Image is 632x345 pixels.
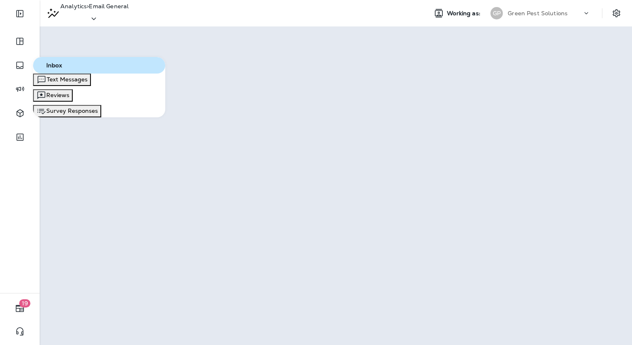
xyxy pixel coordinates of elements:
button: Survey Responses [33,105,101,117]
button: Expand Sidebar [8,5,31,22]
span: Inbox [36,62,162,69]
button: Inbox [33,57,165,74]
span: Working as: [447,10,482,17]
p: Green Pest Solutions [508,10,568,17]
button: Reviews [33,89,73,102]
span: Text Messages [47,75,88,83]
button: Text Messages [33,74,91,86]
p: Analytics [60,3,87,20]
div: GP [490,7,503,19]
button: Settings [609,6,624,21]
p: Email General [89,3,128,10]
span: Survey Responses [46,107,98,114]
p: > [87,3,89,20]
span: 19 [19,299,31,307]
span: Reviews [46,91,69,98]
